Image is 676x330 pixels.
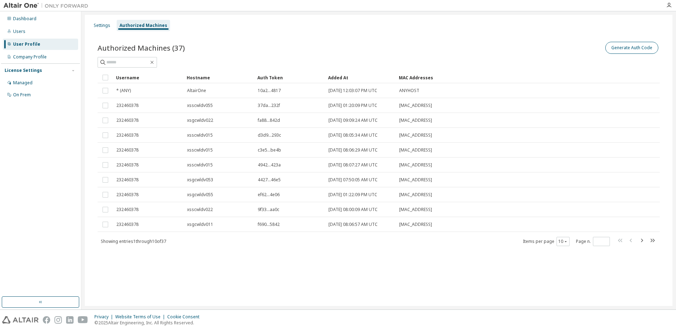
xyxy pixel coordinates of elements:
[94,314,115,320] div: Privacy
[116,118,139,123] span: 232460378
[328,103,377,108] span: [DATE] 01:20:09 PM UTC
[116,88,131,93] span: * (ANY)
[187,72,252,83] div: Hostname
[187,147,213,153] span: xsscwldv015
[54,316,62,324] img: instagram.svg
[187,162,213,168] span: xsscwldv015
[13,92,31,98] div: On Prem
[328,147,378,153] span: [DATE] 08:06:29 AM UTC
[187,177,213,183] span: xsgcwldv053
[399,103,432,108] span: [MAC_ADDRESS]
[523,237,570,246] span: Items per page
[258,88,281,93] span: 10a2...4817
[399,118,432,123] span: [MAC_ADDRESS]
[258,207,279,212] span: 9f33...aa0c
[328,132,378,138] span: [DATE] 08:05:34 AM UTC
[328,118,378,123] span: [DATE] 09:09:24 AM UTC
[167,314,204,320] div: Cookie Consent
[328,207,378,212] span: [DATE] 08:00:09 AM UTC
[116,207,139,212] span: 232460378
[101,238,166,244] span: Showing entries 1 through 10 of 37
[187,88,206,93] span: AltairOne
[187,103,213,108] span: xsscwldv055
[257,72,322,83] div: Auth Token
[116,192,139,198] span: 232460378
[258,222,280,227] span: f690...5842
[399,177,432,183] span: [MAC_ADDRESS]
[605,42,658,54] button: Generate Auth Code
[399,222,432,227] span: [MAC_ADDRESS]
[258,192,280,198] span: ef62...4e06
[13,41,40,47] div: User Profile
[258,103,280,108] span: 37da...232f
[258,132,281,138] span: d3d9...293c
[399,132,432,138] span: [MAC_ADDRESS]
[399,192,432,198] span: [MAC_ADDRESS]
[328,192,377,198] span: [DATE] 01:22:09 PM UTC
[258,147,281,153] span: c3e5...be4b
[328,162,378,168] span: [DATE] 08:07:27 AM UTC
[13,29,25,34] div: Users
[98,43,185,53] span: Authorized Machines (37)
[258,177,281,183] span: 4427...46e5
[116,72,181,83] div: Username
[115,314,167,320] div: Website Terms of Use
[187,192,213,198] span: xsgcwldv055
[399,88,419,93] span: ANYHOST
[4,2,92,9] img: Altair One
[558,239,568,244] button: 10
[328,72,393,83] div: Added At
[116,147,139,153] span: 232460378
[120,23,167,28] div: Authorized Machines
[94,23,110,28] div: Settings
[116,177,139,183] span: 232460378
[187,132,213,138] span: xsscwldv015
[399,147,432,153] span: [MAC_ADDRESS]
[328,222,378,227] span: [DATE] 08:06:57 AM UTC
[116,103,139,108] span: 232460378
[94,320,204,326] p: © 2025 Altair Engineering, Inc. All Rights Reserved.
[399,162,432,168] span: [MAC_ADDRESS]
[187,222,213,227] span: xsgcwldv011
[258,118,280,123] span: fa88...842d
[399,72,585,83] div: MAC Addresses
[13,54,47,60] div: Company Profile
[328,88,377,93] span: [DATE] 12:03:07 PM UTC
[116,132,139,138] span: 232460378
[187,118,213,123] span: xsgcwldv022
[78,316,88,324] img: youtube.svg
[13,80,33,86] div: Managed
[66,316,74,324] img: linkedin.svg
[2,316,39,324] img: altair_logo.svg
[43,316,50,324] img: facebook.svg
[576,237,610,246] span: Page n.
[116,162,139,168] span: 232460378
[116,222,139,227] span: 232460378
[187,207,213,212] span: xsscwldv022
[5,68,42,73] div: License Settings
[13,16,36,22] div: Dashboard
[258,162,281,168] span: 4942...423a
[399,207,432,212] span: [MAC_ADDRESS]
[328,177,378,183] span: [DATE] 07:50:05 AM UTC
